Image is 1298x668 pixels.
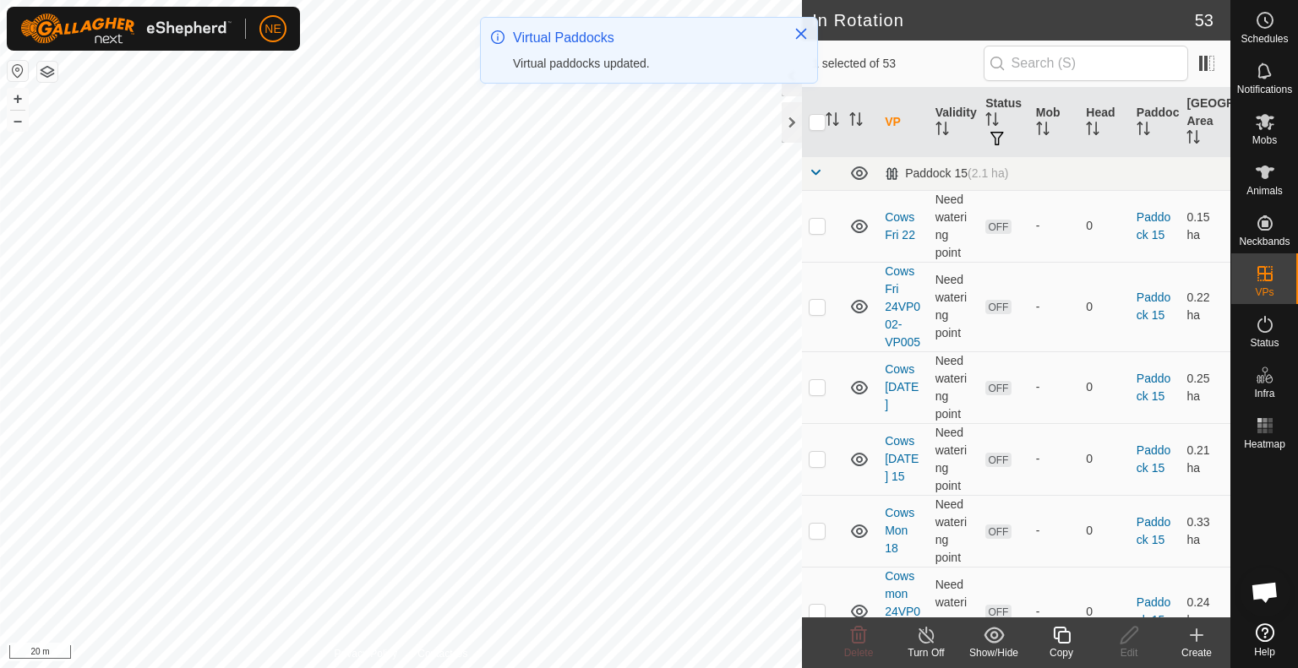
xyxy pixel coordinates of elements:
th: Mob [1029,88,1080,157]
div: Edit [1095,645,1163,660]
td: Need watering point [929,262,979,351]
span: Help [1254,647,1275,657]
th: Validity [929,88,979,157]
img: Gallagher Logo [20,14,232,44]
p-sorticon: Activate to sort [1186,133,1200,146]
td: 0 [1079,190,1130,262]
span: Mobs [1252,135,1277,145]
td: 0 [1079,423,1130,495]
button: – [8,111,28,131]
span: OFF [985,605,1011,619]
th: VP [878,88,929,157]
a: Cows Mon 18 [885,506,914,555]
td: 0 [1079,262,1130,351]
span: Neckbands [1239,236,1290,247]
p-sorticon: Activate to sort [1036,124,1050,138]
span: Schedules [1241,34,1288,44]
td: Need watering point [929,495,979,567]
span: 53 [1195,8,1213,33]
td: 0.24 ha [1180,567,1230,656]
div: - [1036,450,1073,468]
a: Paddock 15 [1137,291,1170,322]
p-sorticon: Activate to sort [1137,124,1150,138]
a: Cows Fri 24VP002-VP005 [885,264,920,349]
a: Cows [DATE] [885,362,919,411]
td: 0.22 ha [1180,262,1230,351]
td: 0.21 ha [1180,423,1230,495]
th: Head [1079,88,1130,157]
p-sorticon: Activate to sort [849,115,863,128]
td: 0.33 ha [1180,495,1230,567]
div: - [1036,522,1073,540]
td: Need watering point [929,423,979,495]
a: Paddock 15 [1137,372,1170,403]
td: Need watering point [929,351,979,423]
span: OFF [985,453,1011,467]
div: Paddock 15 [885,166,1008,181]
span: Animals [1246,186,1283,196]
td: 0.15 ha [1180,190,1230,262]
a: Help [1231,616,1298,664]
span: OFF [985,381,1011,395]
input: Search (S) [984,46,1188,81]
td: 0 [1079,567,1130,656]
td: 0.25 ha [1180,351,1230,423]
h2: In Rotation [812,10,1195,30]
td: Need watering point [929,190,979,262]
div: - [1036,217,1073,235]
div: Virtual Paddocks [513,28,777,48]
div: Create [1163,645,1230,660]
th: Status [979,88,1029,157]
span: OFF [985,220,1011,234]
th: [GEOGRAPHIC_DATA] Area [1180,88,1230,157]
a: Privacy Policy [335,646,398,661]
span: Status [1250,338,1279,348]
a: Cows [DATE] 15 [885,434,919,483]
button: Reset Map [8,61,28,81]
span: Infra [1254,388,1274,399]
a: Paddock 15 [1137,595,1170,627]
td: 0 [1079,495,1130,567]
button: Map Layers [37,62,57,82]
button: + [8,89,28,109]
p-sorticon: Activate to sort [826,115,839,128]
a: Cows mon 24VP002-VP001 [885,569,920,654]
div: - [1036,298,1073,316]
a: Paddock 15 [1137,443,1170,475]
div: Show/Hide [960,645,1028,660]
a: Paddock 15 [1137,210,1170,242]
span: Heatmap [1244,439,1285,449]
td: Need watering point [929,567,979,656]
span: OFF [985,300,1011,314]
button: Close [789,22,813,46]
p-sorticon: Activate to sort [1086,124,1099,138]
a: Contact Us [417,646,467,661]
span: 1 selected of 53 [812,55,983,73]
span: VPs [1255,287,1273,297]
span: OFF [985,524,1011,539]
span: Delete [844,647,874,659]
a: Open chat [1240,567,1290,617]
div: Copy [1028,645,1095,660]
td: 0 [1079,351,1130,423]
th: Paddock [1130,88,1181,157]
span: Notifications [1237,84,1292,95]
div: - [1036,603,1073,621]
a: Cows Fri 22 [885,210,915,242]
span: (2.1 ha) [968,166,1008,180]
div: Turn Off [892,645,960,660]
a: Paddock 15 [1137,515,1170,546]
p-sorticon: Activate to sort [985,115,999,128]
span: NE [265,20,281,38]
p-sorticon: Activate to sort [935,124,949,138]
div: Virtual paddocks updated. [513,55,777,73]
div: - [1036,378,1073,396]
